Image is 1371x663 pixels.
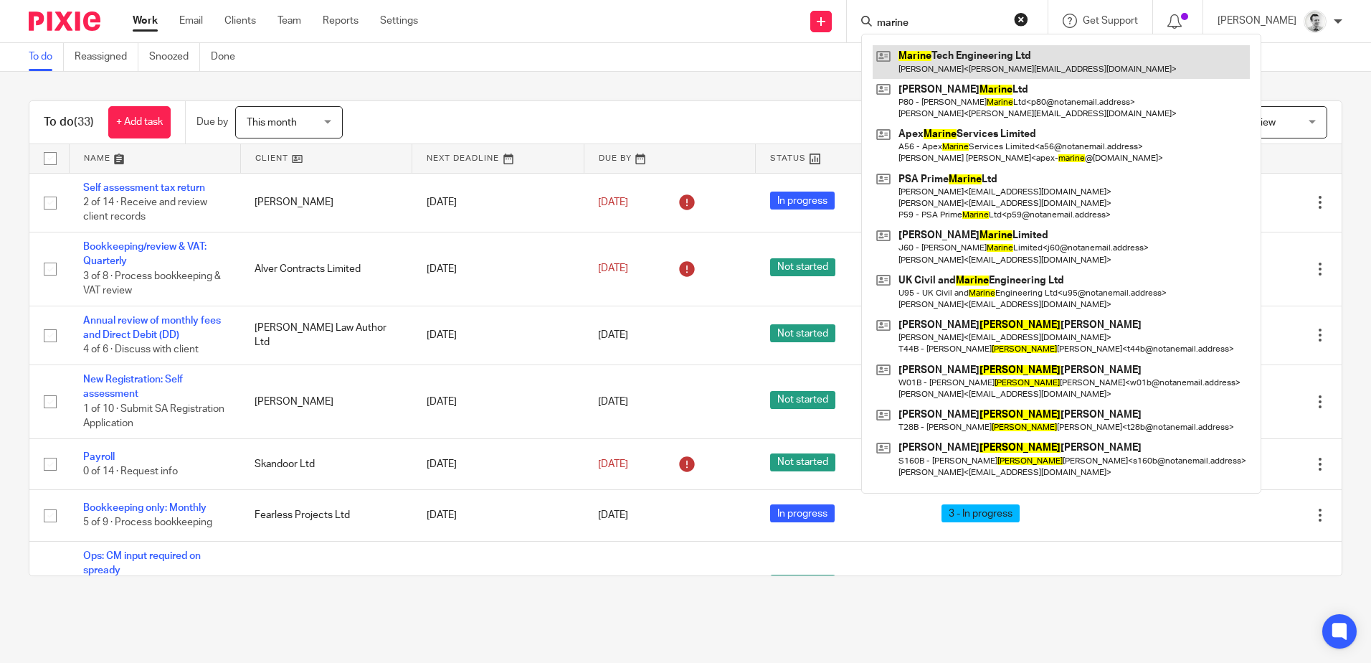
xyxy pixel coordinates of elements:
[83,183,205,193] a: Self assessment tax return
[83,271,221,296] span: 3 of 8 · Process bookkeeping & VAT review
[412,541,584,629] td: [DATE]
[240,365,412,438] td: [PERSON_NAME]
[876,17,1005,30] input: Search
[83,197,207,222] span: 2 of 14 · Receive and review client records
[211,43,246,71] a: Done
[149,43,200,71] a: Snoozed
[83,345,199,355] span: 4 of 6 · Discuss with client
[240,306,412,365] td: [PERSON_NAME] Law Author Ltd
[83,452,115,462] a: Payroll
[83,551,201,575] a: Ops: CM input required on spready
[412,438,584,489] td: [DATE]
[108,106,171,138] a: + Add task
[412,365,584,438] td: [DATE]
[133,14,158,28] a: Work
[83,518,212,528] span: 5 of 9 · Process bookkeeping
[240,173,412,232] td: [PERSON_NAME]
[83,466,178,476] span: 0 of 14 · Request info
[770,391,835,409] span: Not started
[29,43,64,71] a: To do
[240,438,412,489] td: Skandoor Ltd
[179,14,203,28] a: Email
[770,258,835,276] span: Not started
[240,490,412,541] td: Fearless Projects Ltd
[29,11,100,31] img: Pixie
[196,115,228,129] p: Due by
[598,264,628,274] span: [DATE]
[1083,16,1138,26] span: Get Support
[83,503,207,513] a: Bookkeeping only: Monthly
[412,490,584,541] td: [DATE]
[598,510,628,520] span: [DATE]
[83,242,207,266] a: Bookkeeping/review & VAT: Quarterly
[412,173,584,232] td: [DATE]
[380,14,418,28] a: Settings
[247,118,297,128] span: This month
[598,197,628,207] span: [DATE]
[83,404,224,429] span: 1 of 10 · Submit SA Registration Application
[770,575,835,593] span: Not started
[240,541,412,629] td: ZZ - OPS - Internal Ops
[770,453,835,471] span: Not started
[770,504,835,522] span: In progress
[412,306,584,365] td: [DATE]
[224,14,256,28] a: Clients
[598,459,628,469] span: [DATE]
[44,115,94,130] h1: To do
[323,14,359,28] a: Reports
[770,192,835,210] span: In progress
[75,43,138,71] a: Reassigned
[1218,14,1296,28] p: [PERSON_NAME]
[74,116,94,128] span: (33)
[277,14,301,28] a: Team
[83,316,221,340] a: Annual review of monthly fees and Direct Debit (DD)
[412,232,584,306] td: [DATE]
[83,375,183,399] a: New Registration: Self assessment
[941,504,1020,522] span: 3 - In progress
[1304,10,1327,33] img: Andy_2025.jpg
[598,397,628,407] span: [DATE]
[598,330,628,340] span: [DATE]
[770,324,835,342] span: Not started
[240,232,412,306] td: Alver Contracts Limited
[1014,12,1028,27] button: Clear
